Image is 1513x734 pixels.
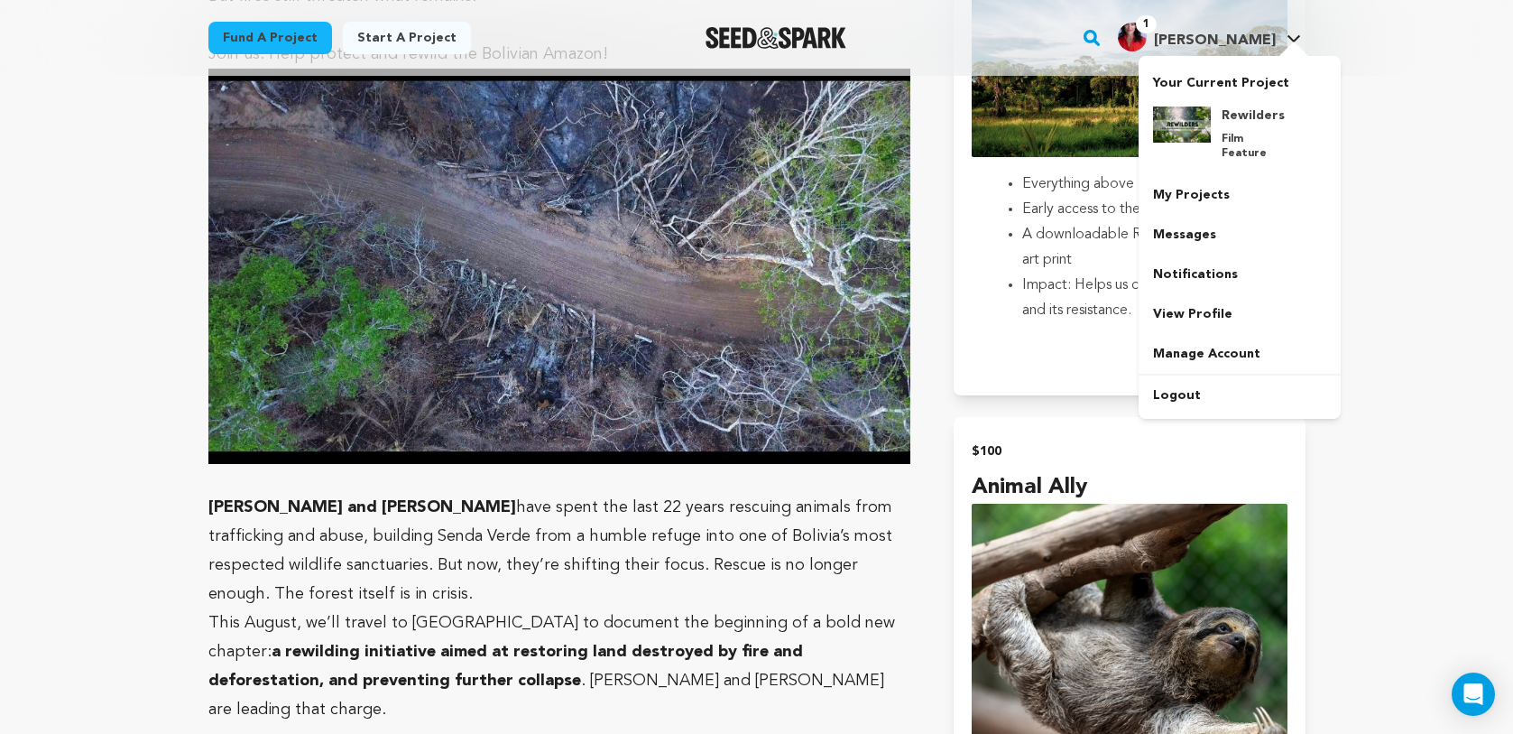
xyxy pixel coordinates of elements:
[1114,19,1305,51] a: Natalie C.'s Profile
[1118,23,1276,51] div: Natalie C.'s Profile
[1118,23,1147,51] img: 720a3f71b7ba1c2c.jpg
[1139,334,1341,374] a: Manage Account
[1022,202,1245,217] span: Early access to the Rewilders trailer
[1153,67,1326,175] a: Your Current Project Rewilders Film Feature
[706,27,847,49] img: Seed&Spark Logo Dark Mode
[972,439,1287,464] h2: $100
[1139,215,1341,255] a: Messages
[1022,228,1256,267] span: A downloadable Rewild the Amazon art print
[1154,33,1276,48] span: [PERSON_NAME]
[208,499,892,602] span: have spent the last 22 years rescuing animals from trafficking and abuse, building Senda Verde fr...
[208,22,332,54] a: Fund a project
[208,499,516,516] strong: [PERSON_NAME] and [PERSON_NAME]
[1452,673,1495,716] div: Open Intercom Messenger
[1114,19,1305,57] span: Natalie C.'s Profile
[706,27,847,49] a: Seed&Spark Homepage
[1139,255,1341,294] a: Notifications
[1022,177,1134,191] span: Everything above
[1153,107,1211,143] img: b552e5116ca7895f.jpg
[972,471,1287,504] h4: Animal Ally
[208,69,911,464] img: 1752006535-image2.jpg
[343,22,471,54] a: Start a project
[1136,15,1157,33] span: 1
[208,644,803,689] strong: a rewilding initiative aimed at restoring land destroyed by fire and deforestation, and preventin...
[208,615,895,660] span: This August, we’ll travel to [GEOGRAPHIC_DATA] to document the beginning of a bold new chapter:
[1022,278,1250,318] span: Impact: Helps us capture fire season and its resistance.
[1222,107,1287,125] h4: Rewilders
[1222,132,1287,161] p: Film Feature
[1153,67,1326,92] p: Your Current Project
[1139,175,1341,215] a: My Projects
[1139,294,1341,334] a: View Profile
[1139,376,1341,415] a: Logout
